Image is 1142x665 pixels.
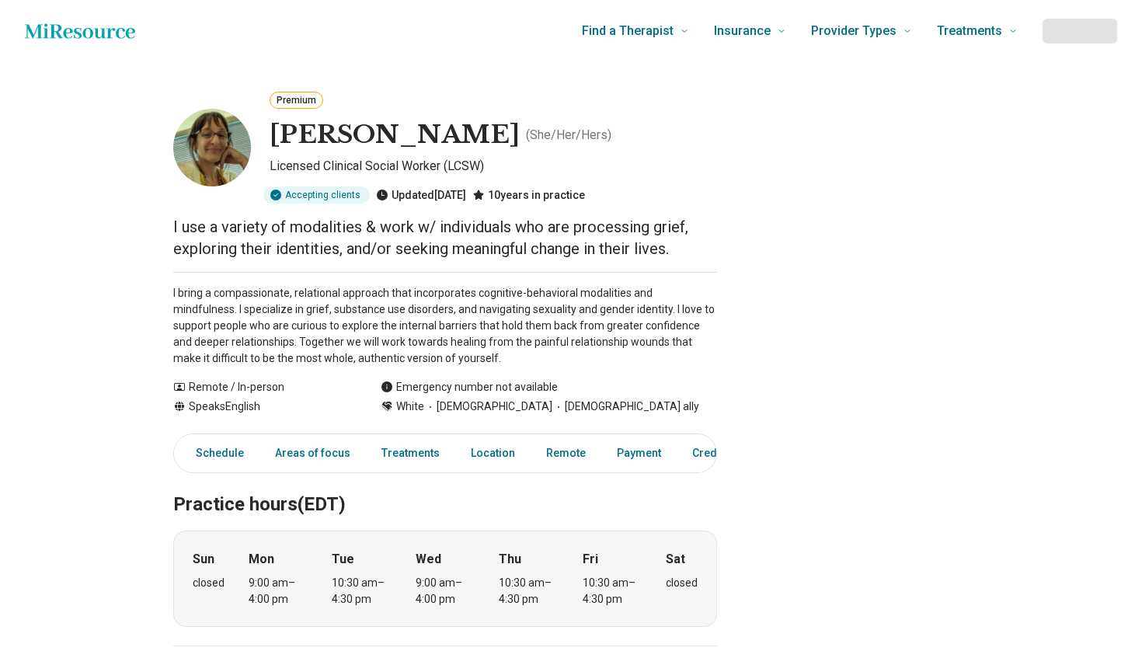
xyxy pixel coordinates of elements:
[608,437,670,469] a: Payment
[582,20,674,42] span: Find a Therapist
[499,575,559,608] div: 10:30 am – 4:30 pm
[25,16,135,47] a: Home page
[249,550,274,569] strong: Mon
[173,399,350,415] div: Speaks English
[372,437,449,469] a: Treatments
[173,216,717,259] p: I use a variety of modalities & work w/ individuals who are processing grief, exploring their ide...
[173,109,251,186] img: Christine Houghton, Licensed Clinical Social Worker (LCSW)
[537,437,595,469] a: Remote
[714,20,771,42] span: Insurance
[583,550,598,569] strong: Fri
[552,399,699,415] span: [DEMOGRAPHIC_DATA] ally
[376,186,466,204] div: Updated [DATE]
[249,575,308,608] div: 9:00 am – 4:00 pm
[270,119,520,151] h1: [PERSON_NAME]
[266,437,360,469] a: Areas of focus
[526,126,611,144] p: ( She/Her/Hers )
[193,550,214,569] strong: Sun
[173,379,350,395] div: Remote / In-person
[177,437,253,469] a: Schedule
[424,399,552,415] span: [DEMOGRAPHIC_DATA]
[193,575,225,591] div: closed
[332,575,392,608] div: 10:30 am – 4:30 pm
[666,550,685,569] strong: Sat
[811,20,897,42] span: Provider Types
[937,20,1002,42] span: Treatments
[173,285,717,367] p: I bring a compassionate, relational approach that incorporates cognitive-behavioral modalities an...
[381,379,558,395] div: Emergency number not available
[461,437,524,469] a: Location
[263,186,370,204] div: Accepting clients
[396,399,424,415] span: White
[472,186,585,204] div: 10 years in practice
[173,531,717,627] div: When does the program meet?
[173,454,717,518] h2: Practice hours (EDT)
[583,575,642,608] div: 10:30 am – 4:30 pm
[332,550,354,569] strong: Tue
[270,92,323,109] button: Premium
[683,437,761,469] a: Credentials
[666,575,698,591] div: closed
[416,575,475,608] div: 9:00 am – 4:00 pm
[499,550,521,569] strong: Thu
[270,157,717,180] p: Licensed Clinical Social Worker (LCSW)
[416,550,441,569] strong: Wed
